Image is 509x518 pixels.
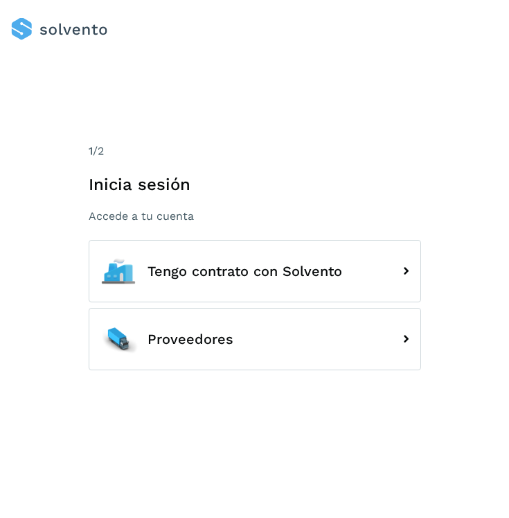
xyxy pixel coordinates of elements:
[148,264,342,279] span: Tengo contrato con Solvento
[89,308,421,370] button: Proveedores
[89,175,421,195] h1: Inicia sesión
[89,240,421,302] button: Tengo contrato con Solvento
[89,209,421,223] p: Accede a tu cuenta
[89,143,421,159] div: /2
[148,331,233,347] span: Proveedores
[89,144,93,157] span: 1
